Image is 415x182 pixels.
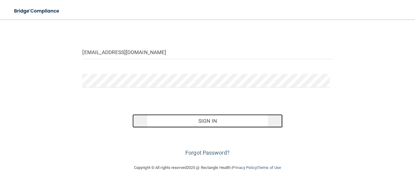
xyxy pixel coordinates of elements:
a: Forgot Password? [185,149,230,156]
button: Sign In [132,114,283,128]
input: Email [82,46,332,59]
img: bridge_compliance_login_screen.278c3ca4.svg [9,5,65,17]
a: Privacy Policy [232,165,256,170]
a: Terms of Use [258,165,281,170]
div: Copyright © All rights reserved 2025 @ Rectangle Health | | [97,158,318,177]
